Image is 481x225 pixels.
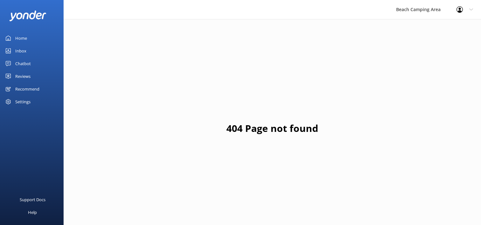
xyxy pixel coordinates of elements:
div: Home [15,32,27,44]
img: yonder-white-logo.png [10,10,46,21]
h1: 404 Page not found [226,121,318,136]
div: Chatbot [15,57,31,70]
div: Inbox [15,44,26,57]
div: Reviews [15,70,31,83]
div: Support Docs [20,193,45,206]
div: Settings [15,95,31,108]
div: Recommend [15,83,39,95]
div: Help [28,206,37,219]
